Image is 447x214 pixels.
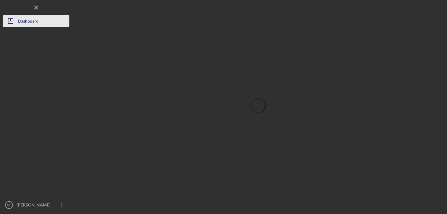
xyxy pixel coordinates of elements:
text: NL [7,203,11,207]
button: NL[PERSON_NAME] PhD ThD [3,199,69,211]
div: Dashboard [18,15,39,29]
button: Dashboard [3,15,69,27]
